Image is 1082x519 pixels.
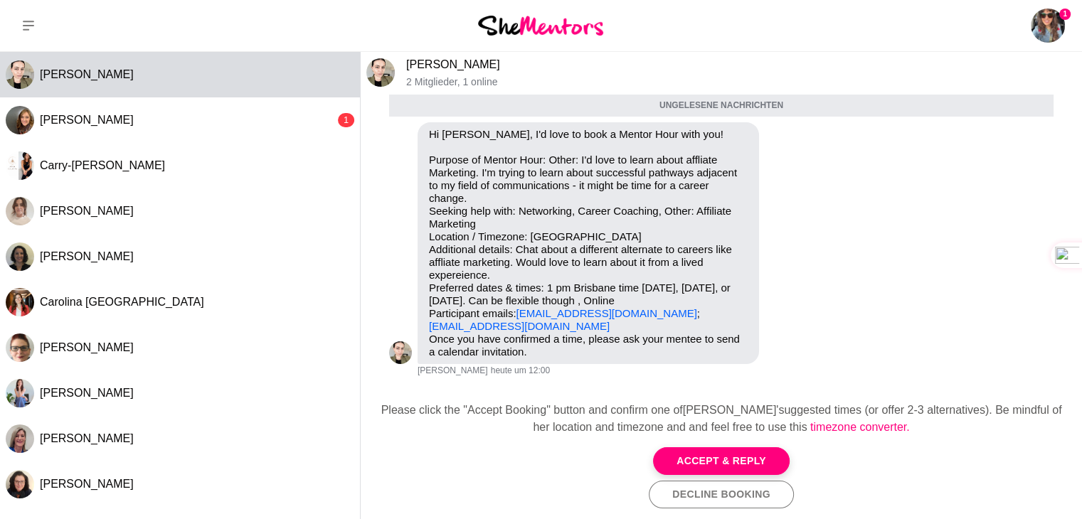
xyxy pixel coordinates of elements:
[366,58,395,87] img: A
[40,250,134,262] span: [PERSON_NAME]
[6,470,34,498] img: A
[389,95,1054,117] div: Ungelesene Nachrichten
[40,68,134,80] span: [PERSON_NAME]
[40,159,165,171] span: Carry-[PERSON_NAME]
[6,197,34,225] img: E
[6,151,34,180] img: C
[6,424,34,453] div: Kate Smyth
[338,113,354,127] div: 1
[6,424,34,453] img: K
[40,432,134,444] span: [PERSON_NAME]
[429,320,610,332] a: [EMAIL_ADDRESS][DOMAIN_NAME]
[40,387,134,399] span: [PERSON_NAME]
[1031,9,1065,43] a: Karla1
[372,402,1071,436] div: Please click the "Accept Booking" button and confirm one of [PERSON_NAME]' suggested times (or of...
[6,379,34,407] div: Georgina Barnes
[1059,9,1071,20] span: 1
[429,154,748,333] p: Purpose of Mentor Hour: Other: I'd love to learn about affliate Marketing. I'm trying to learn ab...
[40,205,134,217] span: [PERSON_NAME]
[389,341,412,364] div: Aurora Francois
[491,365,550,377] time: 2025-09-08T04:00:22.292Z
[653,447,790,475] button: Accept & Reply
[6,379,34,407] img: G
[6,106,34,134] div: Ashleigh Charles
[6,288,34,316] img: C
[6,151,34,180] div: Carry-Louise Hansell
[40,114,134,126] span: [PERSON_NAME]
[429,333,748,358] p: Once you have confirmed a time, please ask your mentee to send a calendar invitation.
[6,333,34,362] img: H
[6,242,34,271] img: L
[478,16,603,35] img: She Mentors Logo
[1031,9,1065,43] img: Karla
[429,128,748,141] p: Hi [PERSON_NAME], I'd love to book a Mentor Hour with you!
[6,288,34,316] div: Carolina Portugal
[40,478,134,490] span: [PERSON_NAME]
[6,333,34,362] div: Hilary Schubert-Jones
[649,481,793,508] button: Decline Booking
[418,365,488,377] span: [PERSON_NAME]
[6,60,34,89] img: A
[40,341,134,353] span: [PERSON_NAME]
[6,242,34,271] div: Laila Punj
[406,76,1076,88] p: 2 Mitglieder , 1 online
[810,421,910,433] a: timezone converter.
[389,341,412,364] img: A
[516,307,697,319] a: [EMAIL_ADDRESS][DOMAIN_NAME]
[6,60,34,89] div: Aurora Francois
[6,106,34,134] img: A
[6,197,34,225] div: Elle Thorne
[6,470,34,498] div: Annette Rudd
[406,58,500,70] a: [PERSON_NAME]
[40,296,204,308] span: Carolina [GEOGRAPHIC_DATA]
[366,58,395,87] div: Aurora Francois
